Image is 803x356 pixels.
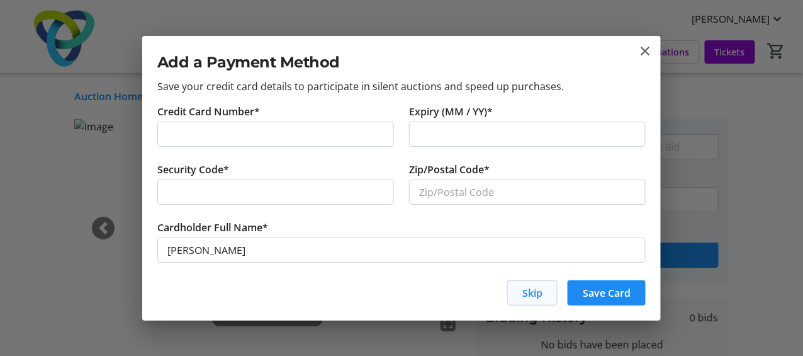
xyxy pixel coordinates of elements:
label: Cardholder Full Name* [157,220,268,235]
span: Skip [522,285,542,301]
label: Credit Card Number* [157,104,260,119]
input: Zip/Postal Code [409,180,646,205]
iframe: Secure expiration date input frame [419,127,636,142]
p: Save your credit card details to participate in silent auctions and speed up purchases. [157,79,646,94]
button: Skip [507,280,558,306]
label: Zip/Postal Code* [409,162,490,177]
span: Save Card [583,285,631,301]
label: Security Code* [157,162,229,177]
button: Save Card [568,280,646,306]
h2: Add a Payment Method [157,51,646,74]
input: Card Holder Name [157,238,646,263]
iframe: Secure CVC input frame [167,185,384,200]
button: close [638,43,653,59]
iframe: Secure card number input frame [167,127,384,142]
label: Expiry (MM / YY)* [409,104,493,119]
